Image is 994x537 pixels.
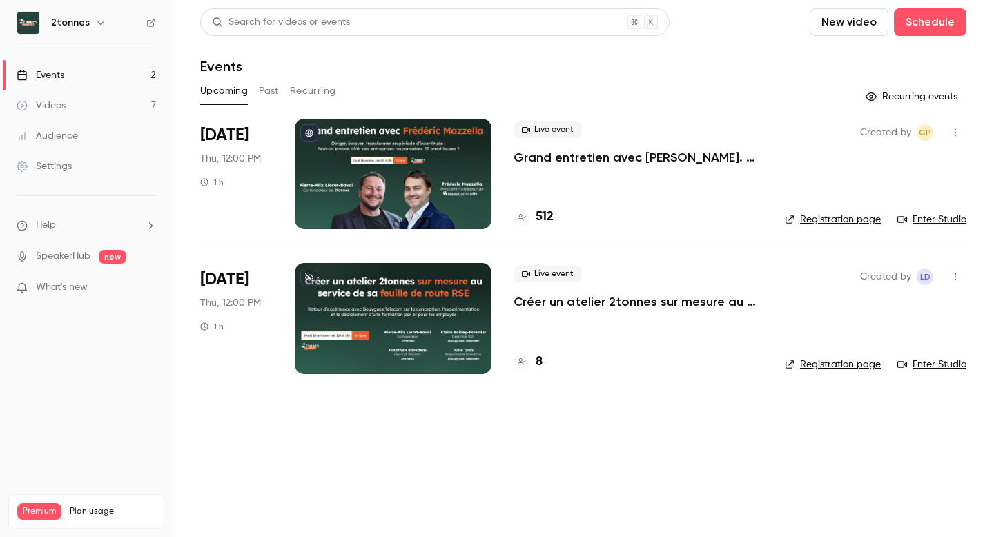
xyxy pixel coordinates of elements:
[536,208,554,226] h4: 512
[70,506,155,517] span: Plan usage
[514,353,543,371] a: 8
[17,503,61,520] span: Premium
[290,80,336,102] button: Recurring
[259,80,279,102] button: Past
[514,266,582,282] span: Live event
[17,129,78,143] div: Audience
[139,282,156,294] iframe: Noticeable Trigger
[536,353,543,371] h4: 8
[200,152,261,166] span: Thu, 12:00 PM
[200,177,224,188] div: 1 h
[894,8,966,36] button: Schedule
[200,296,261,310] span: Thu, 12:00 PM
[514,149,763,166] a: Grand entretien avec [PERSON_NAME]. Diriger, innover, transformer en période d’incertitude : peut...
[200,321,224,332] div: 1 h
[514,121,582,138] span: Live event
[212,15,350,30] div: Search for videos or events
[200,119,273,229] div: Oct 16 Thu, 12:00 PM (Europe/Paris)
[897,213,966,226] a: Enter Studio
[200,58,242,75] h1: Events
[917,268,933,285] span: Louis de Jabrun
[200,263,273,373] div: Oct 23 Thu, 12:00 PM (Europe/Paris)
[860,124,911,141] span: Created by
[51,16,90,30] h6: 2tonnes
[200,268,249,291] span: [DATE]
[859,86,966,108] button: Recurring events
[917,124,933,141] span: Gabrielle Piot
[17,68,64,82] div: Events
[514,208,554,226] a: 512
[860,268,911,285] span: Created by
[200,124,249,146] span: [DATE]
[17,12,39,34] img: 2tonnes
[810,8,888,36] button: New video
[99,250,126,264] span: new
[36,218,56,233] span: Help
[17,218,156,233] li: help-dropdown-opener
[36,249,90,264] a: SpeakerHub
[17,99,66,113] div: Videos
[514,293,763,310] a: Créer un atelier 2tonnes sur mesure au service de sa feuille de route RSE
[919,124,931,141] span: GP
[36,280,88,295] span: What's new
[200,80,248,102] button: Upcoming
[785,358,881,371] a: Registration page
[920,268,930,285] span: Ld
[17,159,72,173] div: Settings
[897,358,966,371] a: Enter Studio
[785,213,881,226] a: Registration page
